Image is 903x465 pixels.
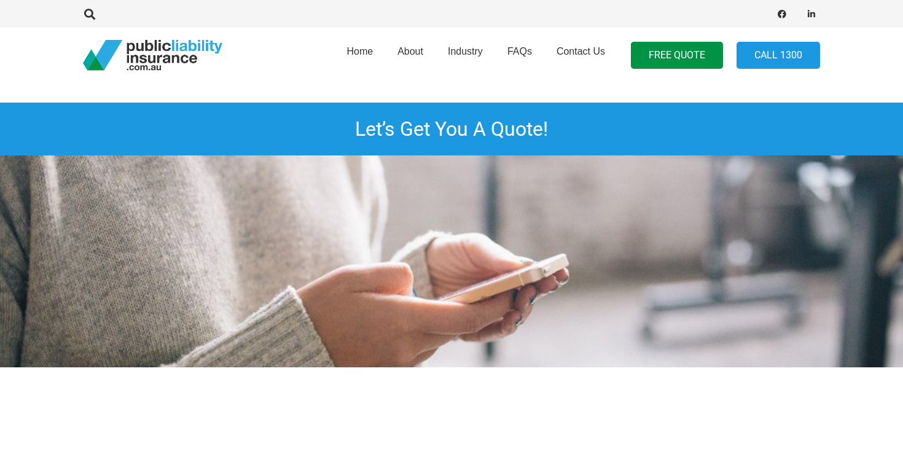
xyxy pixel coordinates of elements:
[346,46,373,57] span: Home
[77,9,102,20] a: Search
[169,367,230,429] img: qbe
[771,367,832,429] img: allianz
[470,367,531,429] img: aig
[397,46,423,57] span: About
[319,367,381,429] img: cgu
[773,6,791,23] a: Facebook
[334,24,385,87] a: Home
[803,6,820,23] a: LinkedIn
[557,46,605,57] span: Contact Us
[83,40,222,71] a: pli_logotransparent
[385,24,436,87] a: About
[507,46,532,57] span: FAQs
[544,24,617,87] a: Contact Us
[495,24,544,87] a: FAQs
[631,42,723,69] a: FREE QUOTE
[18,367,80,429] img: steadfast
[436,24,495,87] a: Industry
[448,46,483,57] span: Industry
[737,42,820,69] a: Call 1300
